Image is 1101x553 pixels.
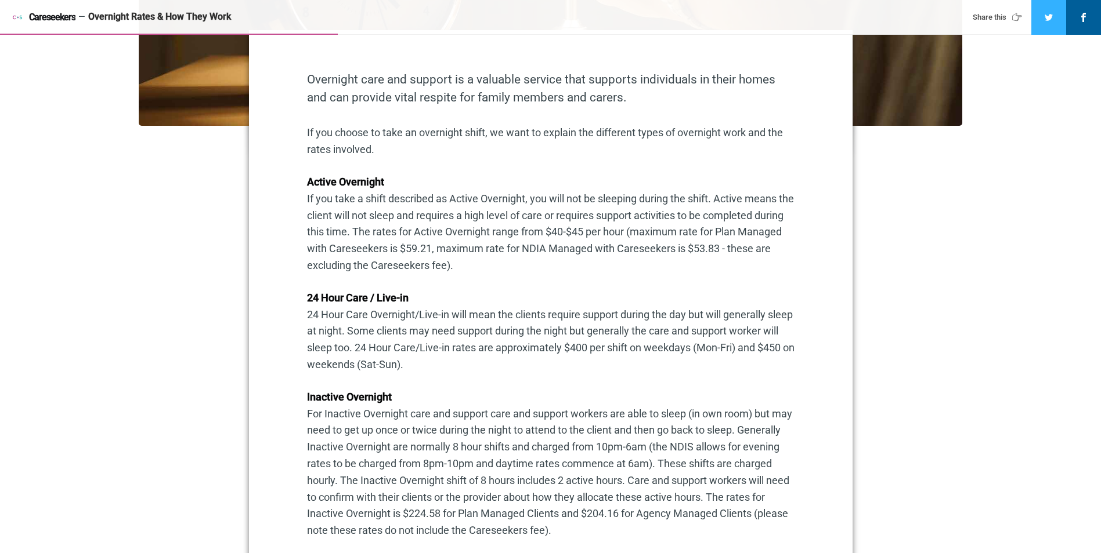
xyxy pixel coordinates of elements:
strong: Active Overnight [307,176,384,188]
span: — [78,13,85,21]
a: Careseekers [12,12,75,23]
img: Careseekers icon [12,12,23,23]
span: Careseekers [29,12,75,23]
p: 24 Hour Care Overnight/Live-in will mean the clients require support during the day but will gene... [307,290,795,373]
p: For Inactive Overnight care and support care and support workers are able to sleep (in own room) ... [307,389,795,539]
strong: Inactive Overnight [307,391,392,403]
div: Overnight Rates & How They Work [88,11,951,23]
strong: 24 Hour Care / Live-in [307,292,409,304]
div: Share this [973,12,1026,23]
p: Overnight care and support is a valuable service that supports individuals in their homes and can... [307,71,795,107]
p: If you take a shift described as Active Overnight, you will not be sleeping during the shift. Act... [307,174,795,274]
p: If you choose to take an overnight shift, we want to explain the different types of overnight wor... [307,125,795,158]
